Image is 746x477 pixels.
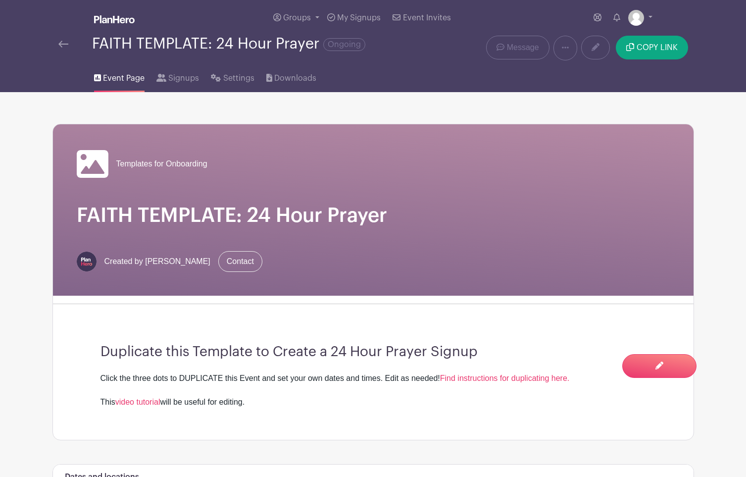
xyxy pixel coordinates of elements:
[274,72,316,84] span: Downloads
[211,60,254,92] a: Settings
[507,42,539,53] span: Message
[403,14,451,22] span: Event Invites
[103,72,145,84] span: Event Page
[115,398,160,406] a: video tutorial
[637,44,678,52] span: COPY LINK
[94,60,145,92] a: Event Page
[218,251,262,272] a: Contact
[223,72,254,84] span: Settings
[337,14,381,22] span: My Signups
[616,36,688,59] button: COPY LINK
[92,36,365,52] div: FAITH TEMPLATE: 24 Hour Prayer
[440,374,569,382] a: Find instructions for duplicating here.
[323,38,365,51] span: Ongoing
[156,60,199,92] a: Signups
[486,36,549,59] a: Message
[58,41,68,48] img: back-arrow-29a5d9b10d5bd6ae65dc969a981735edf675c4d7a1fe02e03b50dbd4ba3cdb55.svg
[116,158,207,170] span: Templates for Onboarding
[94,15,135,23] img: logo_white-6c42ec7e38ccf1d336a20a19083b03d10ae64f83f12c07503d8b9e83406b4c7d.svg
[100,344,646,361] h3: Duplicate this Template to Create a 24 Hour Prayer Signup
[100,372,646,408] div: Click the three dots to DUPLICATE this Event and set your own dates and times. Edit as needed! Th...
[283,14,311,22] span: Groups
[168,72,199,84] span: Signups
[77,252,97,271] img: PH-Logo-Circle-Centered-Purple.jpg
[77,204,670,227] h1: FAITH TEMPLATE: 24 Hour Prayer
[266,60,316,92] a: Downloads
[104,256,210,267] span: Created by [PERSON_NAME]
[628,10,644,26] img: default-ce2991bfa6775e67f084385cd625a349d9dcbb7a52a09fb2fda1e96e2d18dcdb.png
